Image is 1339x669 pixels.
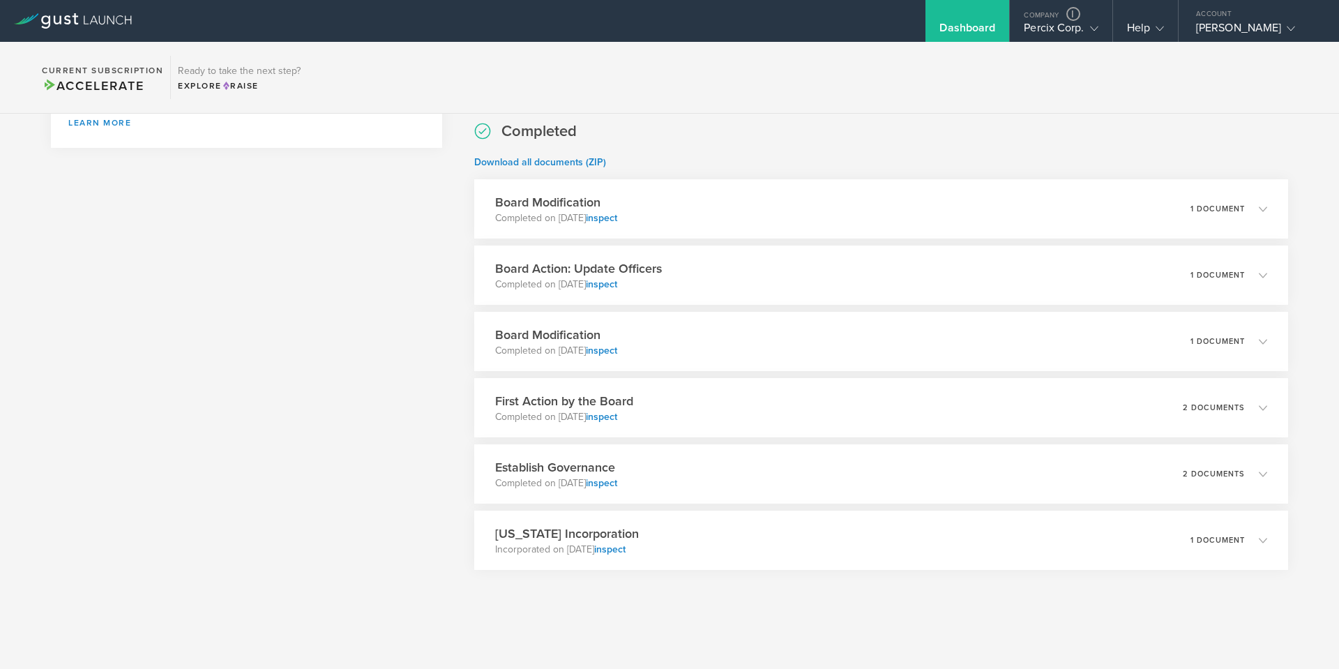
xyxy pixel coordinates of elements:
[495,326,617,344] h3: Board Modification
[495,211,617,225] p: Completed on [DATE]
[495,392,633,410] h3: First Action by the Board
[42,66,163,75] h2: Current Subscription
[495,525,639,543] h3: [US_STATE] Incorporation
[495,193,617,211] h3: Board Modification
[495,278,662,292] p: Completed on [DATE]
[1190,271,1245,279] p: 1 document
[1196,21,1315,42] div: [PERSON_NAME]
[495,260,662,278] h3: Board Action: Update Officers
[68,119,425,127] a: Learn more
[1024,21,1098,42] div: Percix Corp.
[586,345,617,356] a: inspect
[939,21,995,42] div: Dashboard
[495,476,617,490] p: Completed on [DATE]
[178,66,301,76] h3: Ready to take the next step?
[1183,404,1245,412] p: 2 documents
[178,80,301,92] div: Explore
[222,81,259,91] span: Raise
[1269,602,1339,669] iframe: Chat Widget
[1183,470,1245,478] p: 2 documents
[42,78,144,93] span: Accelerate
[495,543,639,557] p: Incorporated on [DATE]
[495,410,633,424] p: Completed on [DATE]
[586,212,617,224] a: inspect
[1127,21,1164,42] div: Help
[594,543,626,555] a: inspect
[501,121,577,142] h2: Completed
[1190,205,1245,213] p: 1 document
[495,458,617,476] h3: Establish Governance
[586,411,617,423] a: inspect
[495,344,617,358] p: Completed on [DATE]
[586,477,617,489] a: inspect
[1190,536,1245,544] p: 1 document
[474,156,606,168] a: Download all documents (ZIP)
[170,56,308,99] div: Ready to take the next step?ExploreRaise
[1190,338,1245,345] p: 1 document
[586,278,617,290] a: inspect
